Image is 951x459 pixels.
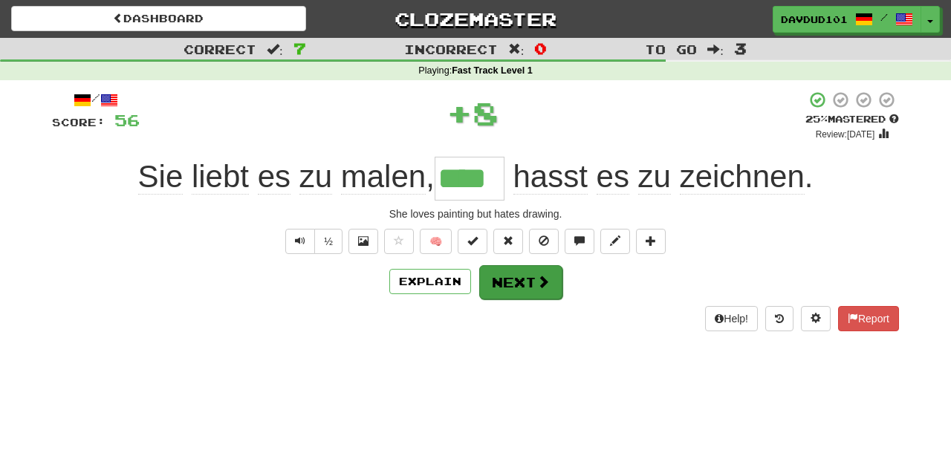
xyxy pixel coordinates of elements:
span: + [447,91,473,135]
span: : [267,43,283,56]
button: Play sentence audio (ctl+space) [285,229,315,254]
span: davdud101 [781,13,848,26]
span: es [597,159,629,195]
div: She loves painting but hates drawing. [52,206,899,221]
button: Round history (alt+y) [765,306,793,331]
a: Dashboard [11,6,306,31]
a: Clozemaster [328,6,623,32]
button: Ignore sentence (alt+i) [529,229,559,254]
button: Edit sentence (alt+d) [600,229,630,254]
span: es [258,159,291,195]
span: zu [299,159,332,195]
span: Correct [184,42,256,56]
span: Incorrect [404,42,498,56]
span: hasst [513,159,588,195]
span: malen [341,159,426,195]
span: 8 [473,94,499,131]
div: / [52,91,140,109]
button: Help! [705,306,758,331]
span: , [138,159,435,195]
span: 56 [114,111,140,129]
small: Review: [DATE] [816,129,875,140]
span: zeichnen [680,159,805,195]
span: 7 [293,39,306,57]
a: davdud101 / [773,6,921,33]
button: Report [838,306,899,331]
strong: Fast Track Level 1 [452,65,533,76]
button: Discuss sentence (alt+u) [565,229,594,254]
span: liebt [192,159,249,195]
span: 0 [534,39,547,57]
button: ½ [314,229,343,254]
span: 25 % [805,113,828,125]
span: Score: [52,116,106,128]
div: Text-to-speech controls [282,229,343,254]
span: : [508,43,525,56]
span: 3 [734,39,747,57]
button: Next [479,265,562,299]
button: Set this sentence to 100% Mastered (alt+m) [458,229,487,254]
span: : [707,43,724,56]
span: zu [638,159,671,195]
button: Add to collection (alt+a) [636,229,666,254]
div: Mastered [805,113,899,126]
span: To go [645,42,697,56]
button: Explain [389,269,471,294]
button: Show image (alt+x) [348,229,378,254]
span: . [504,159,814,195]
button: 🧠 [420,229,452,254]
button: Reset to 0% Mastered (alt+r) [493,229,523,254]
span: Sie [138,159,184,195]
span: / [880,12,888,22]
button: Favorite sentence (alt+f) [384,229,414,254]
